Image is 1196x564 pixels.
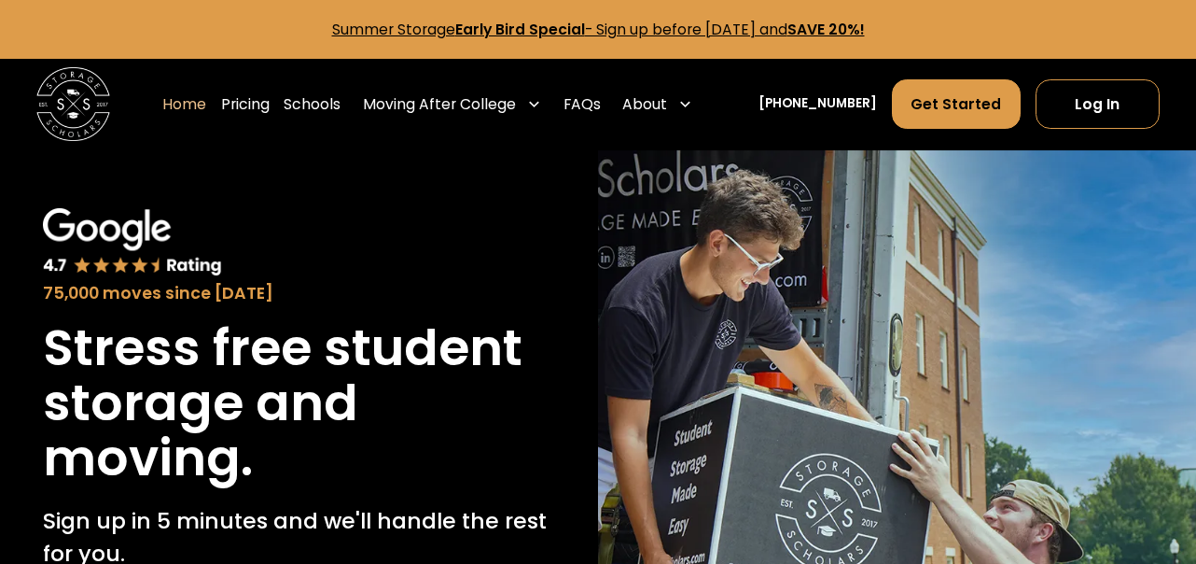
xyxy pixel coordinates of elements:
[221,78,270,130] a: Pricing
[615,78,700,130] div: About
[36,67,109,140] a: home
[43,281,554,305] div: 75,000 moves since [DATE]
[355,78,549,130] div: Moving After College
[332,20,865,39] a: Summer StorageEarly Bird Special- Sign up before [DATE] andSAVE 20%!
[563,78,601,130] a: FAQs
[758,94,877,114] a: [PHONE_NUMBER]
[787,20,865,39] strong: SAVE 20%!
[36,67,109,140] img: Storage Scholars main logo
[622,93,667,116] div: About
[892,79,1021,129] a: Get Started
[1036,79,1160,129] a: Log In
[363,93,516,116] div: Moving After College
[43,208,222,276] img: Google 4.7 star rating
[284,78,341,130] a: Schools
[455,20,585,39] strong: Early Bird Special
[162,78,206,130] a: Home
[43,320,554,486] h1: Stress free student storage and moving.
